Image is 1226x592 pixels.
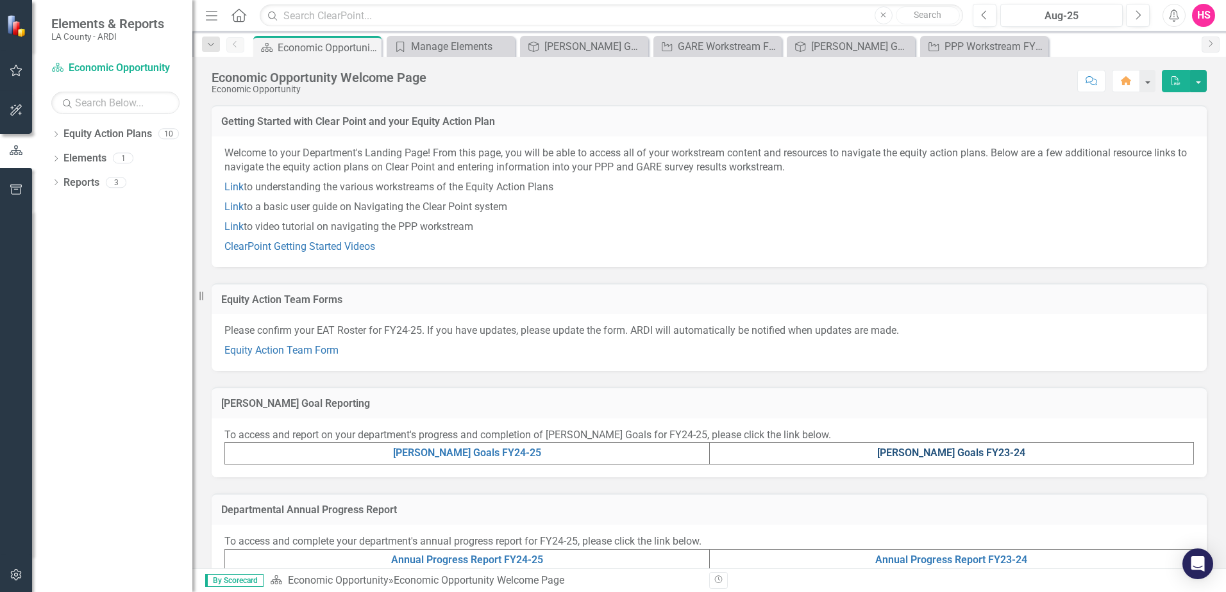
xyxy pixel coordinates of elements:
[1192,4,1215,27] button: HS
[63,127,152,142] a: Equity Action Plans
[875,554,1027,566] a: Annual Progress Report FY23-24
[1005,8,1118,24] div: Aug-25
[523,38,645,54] a: [PERSON_NAME] Goals FY24-25
[51,92,180,114] input: Search Below...
[393,447,541,459] a: [PERSON_NAME] Goals FY24-25
[224,324,1194,341] p: Please confirm your EAT Roster for FY24-25. If you have updates, please update the form. ARDI wil...
[221,116,1197,127] h3: Getting Started with Clear Point and your Equity Action Plan
[224,534,1194,549] p: To access and complete your department's annual progress report for FY24-25, please click the lin...
[278,40,378,56] div: Economic Opportunity Welcome Page
[544,38,645,54] div: [PERSON_NAME] Goals FY24-25
[390,38,512,54] a: Manage Elements
[224,240,375,252] a: ClearPoint Getting Started Videos
[877,447,1025,459] a: [PERSON_NAME] Goals FY23-24
[224,344,339,356] a: Equity Action Team Form
[945,38,1045,54] div: PPP Workstream FY24-25
[288,574,389,586] a: Economic Opportunity
[224,220,244,233] a: Link
[914,10,941,20] span: Search
[51,31,164,42] small: LA County - ARDI
[923,38,1045,54] a: PPP Workstream FY24-25
[811,38,912,54] div: [PERSON_NAME] Goal 1
[221,294,1197,306] h3: Equity Action Team Forms
[896,6,960,24] button: Search
[212,85,426,94] div: Economic Opportunity
[212,70,426,85] div: Economic Opportunity Welcome Page
[224,146,1194,178] p: Welcome to your Department's Landing Page! From this page, you will be able to access all of your...
[51,16,164,31] span: Elements & Reports
[224,197,1194,217] p: to a basic user guide on Navigating the Clear Point system
[51,61,180,76] a: Economic Opportunity
[1000,4,1123,27] button: Aug-25
[391,554,543,566] a: Annual Progress Report FY24-25
[221,398,1197,409] h3: [PERSON_NAME] Goal Reporting
[411,38,512,54] div: Manage Elements
[270,573,700,588] div: »
[63,176,99,190] a: Reports
[113,153,133,164] div: 1
[678,38,778,54] div: GARE Workstream FY24-25
[394,574,564,586] div: Economic Opportunity Welcome Page
[221,504,1197,516] h3: Departmental Annual Progress Report
[224,201,244,213] a: Link
[224,177,1194,197] p: to understanding the various workstreams of the Equity Action Plans
[158,129,179,140] div: 10
[260,4,963,27] input: Search ClearPoint...
[63,151,106,166] a: Elements
[224,428,1194,443] p: To access and report on your department's progress and completion of [PERSON_NAME] Goals for FY24...
[106,177,126,188] div: 3
[657,38,778,54] a: GARE Workstream FY24-25
[205,574,264,587] span: By Scorecard
[224,181,244,193] a: Link
[5,13,29,38] img: ClearPoint Strategy
[790,38,912,54] a: [PERSON_NAME] Goal 1
[224,217,1194,237] p: to video tutorial on navigating the PPP workstream
[1182,548,1213,579] div: Open Intercom Messenger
